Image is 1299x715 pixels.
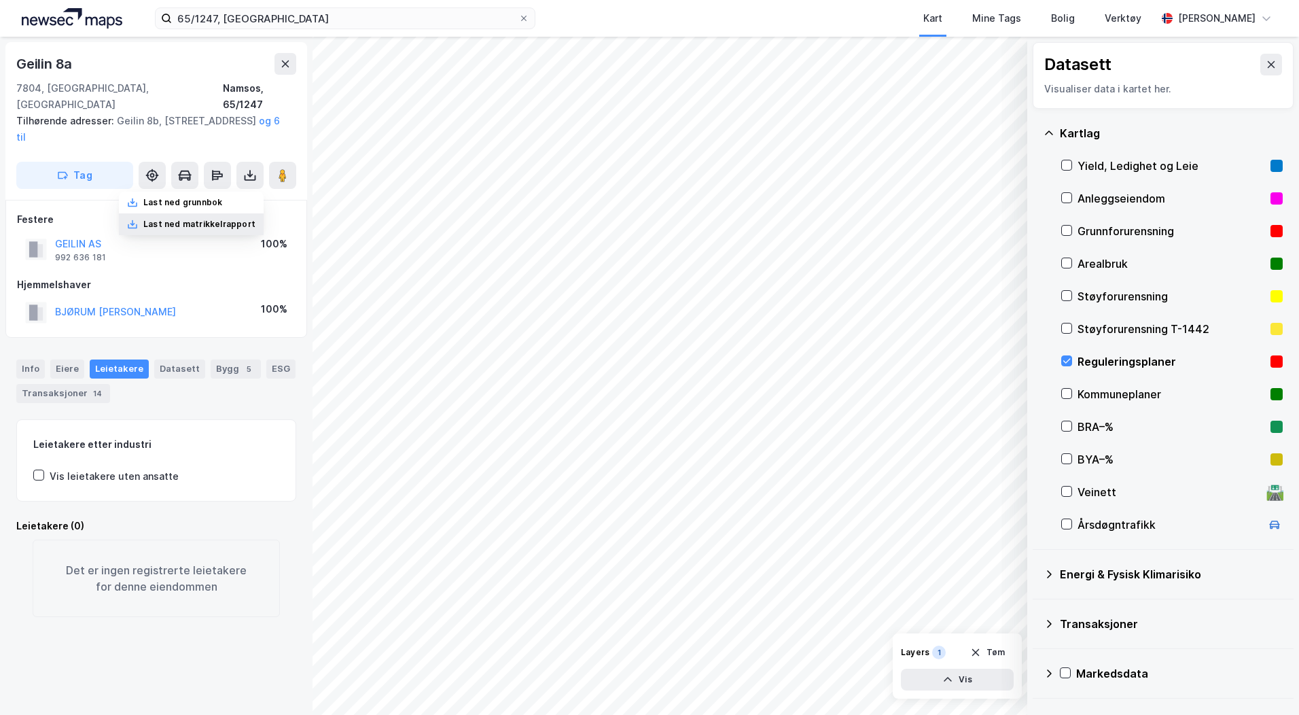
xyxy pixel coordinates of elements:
div: Leietakere etter industri [33,436,279,453]
div: Layers [901,647,929,658]
button: Vis [901,669,1014,691]
div: Vis leietakere uten ansatte [50,468,179,485]
div: Leietakere (0) [16,518,296,534]
div: Visualiser data i kartet her. [1044,81,1282,97]
div: [PERSON_NAME] [1178,10,1256,27]
div: Last ned grunnbok [143,197,222,208]
iframe: Chat Widget [1231,650,1299,715]
div: Energi & Fysisk Klimarisiko [1060,566,1283,582]
input: Søk på adresse, matrikkel, gårdeiere, leietakere eller personer [172,8,518,29]
div: Transaksjoner [16,384,110,403]
div: 1 [932,646,946,659]
div: Kommuneplaner [1078,386,1265,402]
div: Info [16,360,45,379]
div: Mine Tags [972,10,1021,27]
div: Bygg [211,360,261,379]
button: Tøm [961,642,1014,663]
div: Kart [923,10,942,27]
div: Kontrollprogram for chat [1231,650,1299,715]
div: Arealbruk [1078,256,1265,272]
div: 5 [242,362,255,376]
div: Leietakere [90,360,149,379]
div: Veinett [1078,484,1261,500]
div: BRA–% [1078,419,1265,435]
div: Grunnforurensning [1078,223,1265,239]
span: Tilhørende adresser: [16,115,117,126]
div: Geilin 8a [16,53,75,75]
div: BYA–% [1078,451,1265,468]
div: 992 636 181 [55,252,106,263]
div: Bolig [1051,10,1075,27]
div: Transaksjoner [1060,616,1283,632]
div: 14 [90,387,105,400]
div: Eiere [50,360,84,379]
div: Markedsdata [1076,665,1283,682]
div: Namsos, 65/1247 [223,80,296,113]
div: Kartlag [1060,125,1283,141]
button: Tag [16,162,133,189]
img: logo.a4113a55bc3d86da70a041830d287a7e.svg [22,8,122,29]
div: Last ned matrikkelrapport [143,219,255,230]
div: 7804, [GEOGRAPHIC_DATA], [GEOGRAPHIC_DATA] [16,80,223,113]
div: Det er ingen registrerte leietakere for denne eiendommen [33,540,280,617]
div: Festere [17,211,296,228]
div: 100% [261,236,287,252]
div: Anleggseiendom [1078,190,1265,207]
div: Årsdøgntrafikk [1078,517,1261,533]
div: Reguleringsplaner [1078,353,1265,370]
div: Yield, Ledighet og Leie [1078,158,1265,174]
div: 🛣️ [1266,483,1284,501]
div: Støyforurensning T-1442 [1078,321,1265,337]
div: Verktøy [1105,10,1141,27]
div: ESG [266,360,296,379]
div: Datasett [154,360,205,379]
div: Geilin 8b, [STREET_ADDRESS] [16,113,285,145]
div: Støyforurensning [1078,288,1265,304]
div: Hjemmelshaver [17,277,296,293]
div: Datasett [1044,54,1111,75]
div: 100% [261,301,287,317]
